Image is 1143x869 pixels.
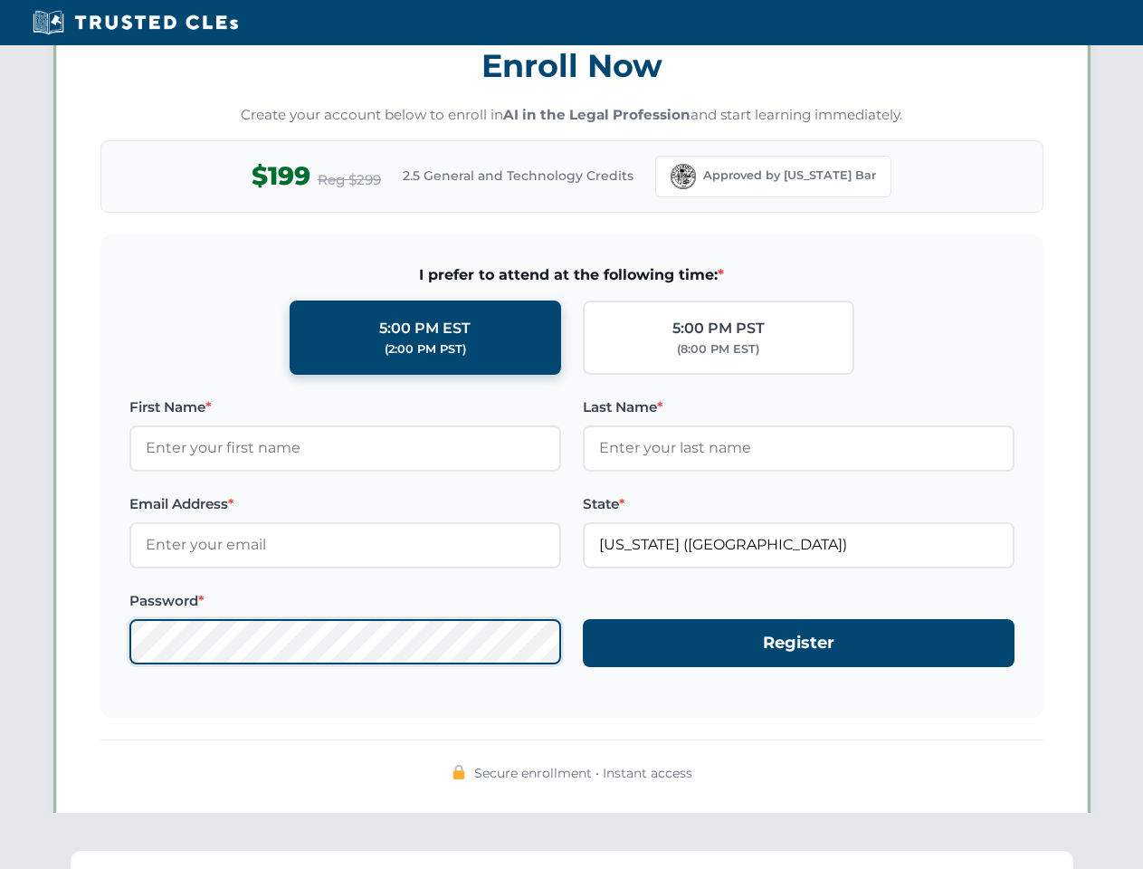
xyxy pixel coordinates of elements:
[252,156,310,196] span: $199
[27,9,243,36] img: Trusted CLEs
[318,169,381,191] span: Reg $299
[583,493,1014,515] label: State
[129,263,1014,287] span: I prefer to attend at the following time:
[452,765,466,779] img: 🔒
[385,340,466,358] div: (2:00 PM PST)
[672,317,765,340] div: 5:00 PM PST
[379,317,471,340] div: 5:00 PM EST
[503,106,691,123] strong: AI in the Legal Profession
[100,37,1043,94] h3: Enroll Now
[583,522,1014,568] input: Florida (FL)
[583,619,1014,667] button: Register
[583,425,1014,471] input: Enter your last name
[129,493,561,515] label: Email Address
[403,166,633,186] span: 2.5 General and Technology Credits
[129,425,561,471] input: Enter your first name
[703,167,876,185] span: Approved by [US_STATE] Bar
[129,522,561,568] input: Enter your email
[671,164,696,189] img: Florida Bar
[100,105,1043,126] p: Create your account below to enroll in and start learning immediately.
[129,590,561,612] label: Password
[583,396,1014,418] label: Last Name
[677,340,759,358] div: (8:00 PM EST)
[129,396,561,418] label: First Name
[474,763,692,783] span: Secure enrollment • Instant access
